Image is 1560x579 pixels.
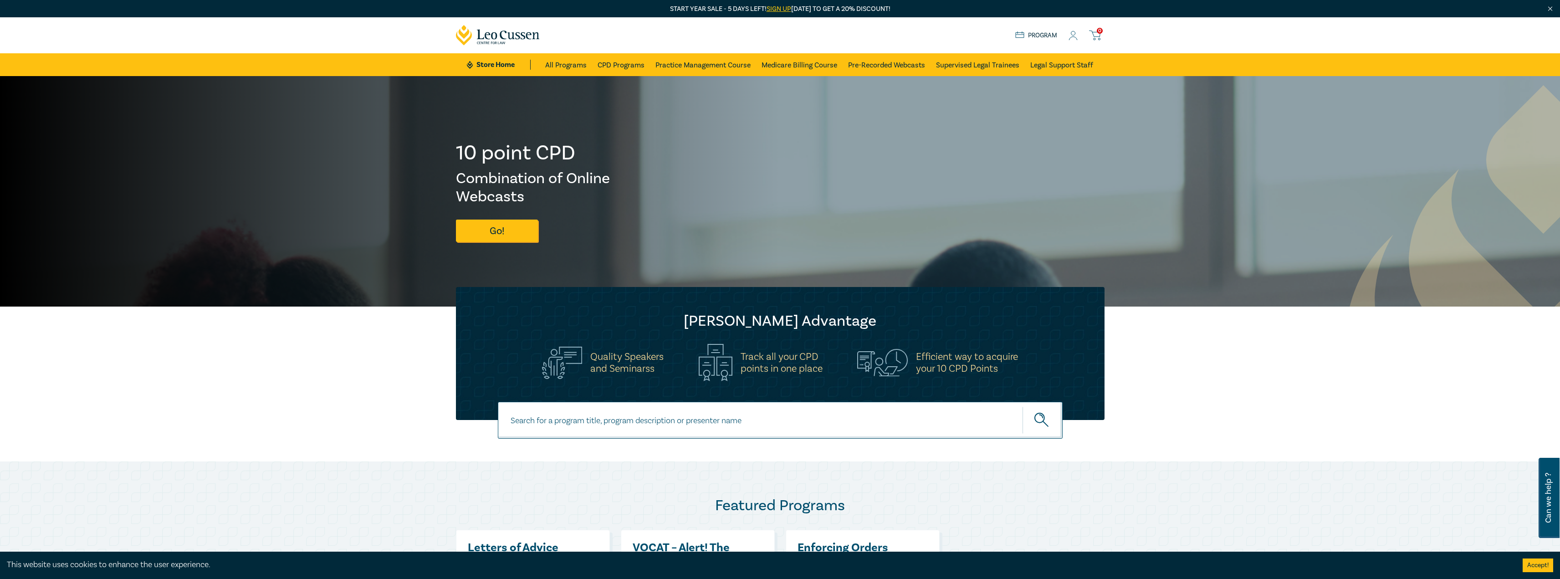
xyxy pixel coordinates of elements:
[741,351,823,374] h5: Track all your CPD points in one place
[1544,463,1553,533] span: Can we help ?
[848,53,925,76] a: Pre-Recorded Webcasts
[456,169,660,206] h2: Combination of Online Webcasts
[598,53,644,76] a: CPD Programs
[545,53,587,76] a: All Programs
[1523,559,1553,572] button: Accept cookies
[857,349,908,376] img: Efficient way to acquire<br>your 10 CPD Points
[467,60,530,70] a: Store Home
[474,312,1086,330] h2: [PERSON_NAME] Advantage
[7,559,1509,571] div: This website uses cookies to enhance the user experience.
[767,5,791,13] a: SIGN UP
[1546,5,1554,13] img: Close
[1030,53,1093,76] a: Legal Support Staff
[590,351,664,374] h5: Quality Speakers and Seminarss
[498,402,1063,439] input: Search for a program title, program description or presenter name
[655,53,751,76] a: Practice Management Course
[699,344,732,381] img: Track all your CPD<br>points in one place
[456,141,660,165] h1: 10 point CPD
[1097,28,1103,34] span: 0
[762,53,837,76] a: Medicare Billing Course
[456,497,1105,515] h2: Featured Programs
[456,4,1105,14] p: START YEAR SALE - 5 DAYS LEFT! [DATE] TO GET A 20% DISCOUNT!
[633,542,731,579] a: VOCAT – Alert! The New Financial Assistance Scheme
[936,53,1019,76] a: Supervised Legal Trainees
[468,542,566,579] a: Letters of Advice and Demand – Drafting Tips & Traps
[916,351,1018,374] h5: Efficient way to acquire your 10 CPD Points
[1015,31,1058,41] a: Program
[542,347,582,379] img: Quality Speakers<br>and Seminarss
[456,220,538,242] a: Go!
[798,542,895,579] a: Enforcing Orders and Judgements in the Cost of Living Crisis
